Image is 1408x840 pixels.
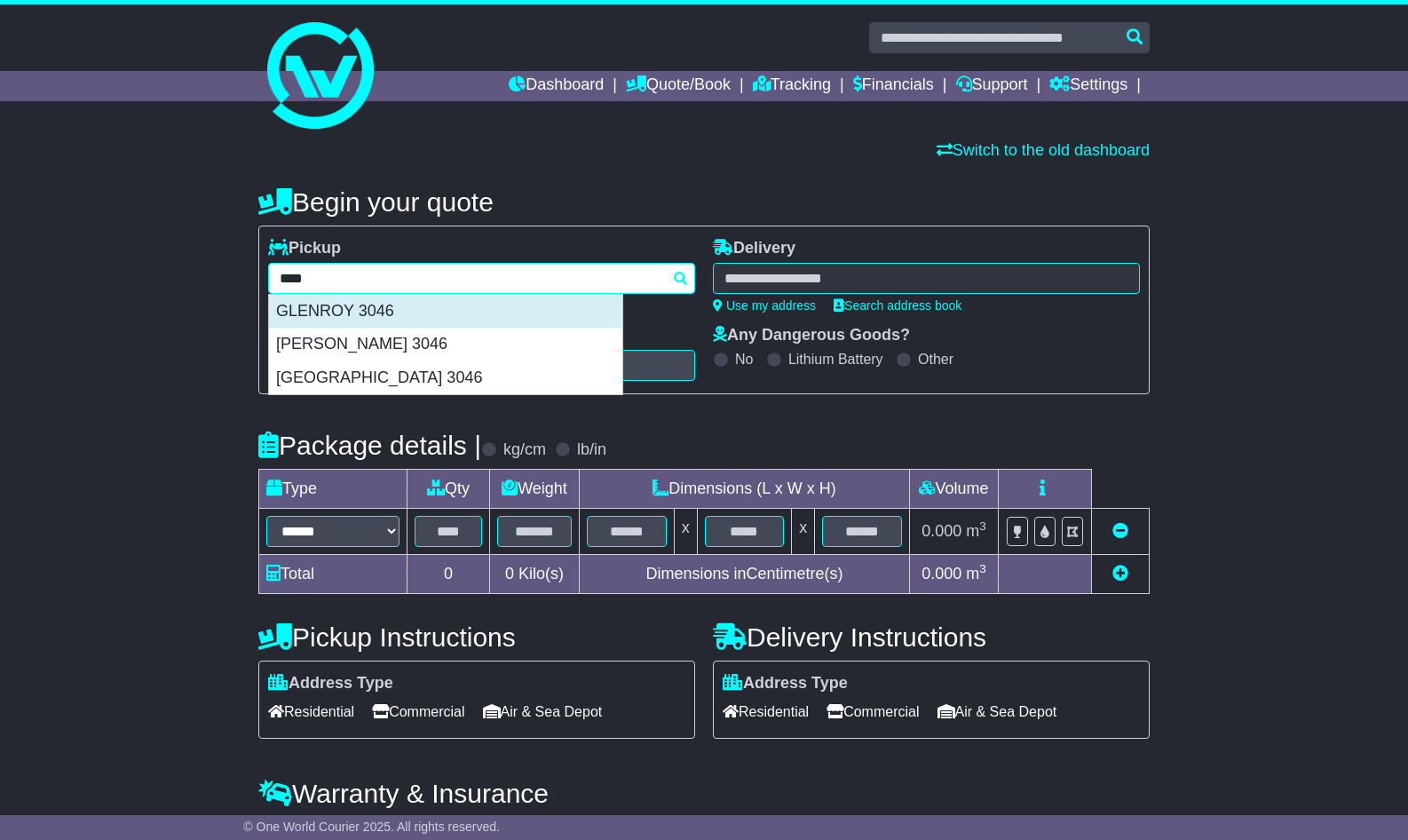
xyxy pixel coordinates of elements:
[258,431,481,460] h4: Package details |
[1112,565,1128,582] a: Add new item
[483,698,603,725] span: Air & Sea Depot
[918,351,953,368] label: Other
[490,555,580,594] td: Kilo(s)
[1049,71,1127,101] a: Settings
[258,779,1150,808] h4: Warranty & Insurance
[509,71,604,101] a: Dashboard
[713,622,1150,652] h4: Delivery Instructions
[579,470,909,509] td: Dimensions (L x W x H)
[269,295,622,329] div: GLENROY 3046
[268,698,354,725] span: Residential
[723,698,809,725] span: Residential
[258,187,1150,217] h4: Begin your quote
[505,565,514,582] span: 0
[853,71,934,101] a: Financials
[372,698,464,725] span: Commercial
[827,698,919,725] span: Commercial
[937,698,1057,725] span: Air & Sea Depot
[922,522,961,540] span: 0.000
[966,522,986,540] span: m
[979,519,986,533] sup: 3
[259,555,407,594] td: Total
[966,565,986,582] span: m
[269,328,622,361] div: [PERSON_NAME] 3046
[579,555,909,594] td: Dimensions in Centimetre(s)
[937,141,1150,159] a: Switch to the old dashboard
[626,71,731,101] a: Quote/Book
[268,263,695,294] typeahead: Please provide city
[909,470,998,509] td: Volume
[407,555,490,594] td: 0
[713,298,816,313] a: Use my address
[792,509,815,555] td: x
[1112,522,1128,540] a: Remove this item
[407,470,490,509] td: Qty
[268,239,341,258] label: Pickup
[259,470,407,509] td: Type
[753,71,831,101] a: Tracking
[577,440,606,460] label: lb/in
[243,820,500,834] span: © One World Courier 2025. All rights reserved.
[956,71,1028,101] a: Support
[788,351,883,368] label: Lithium Battery
[922,565,961,582] span: 0.000
[490,470,580,509] td: Weight
[269,361,622,395] div: [GEOGRAPHIC_DATA] 3046
[723,674,848,693] label: Address Type
[713,239,795,258] label: Delivery
[713,326,910,345] label: Any Dangerous Goods?
[258,622,695,652] h4: Pickup Instructions
[834,298,961,313] a: Search address book
[674,509,697,555] td: x
[735,351,753,368] label: No
[979,562,986,575] sup: 3
[503,440,546,460] label: kg/cm
[268,674,393,693] label: Address Type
